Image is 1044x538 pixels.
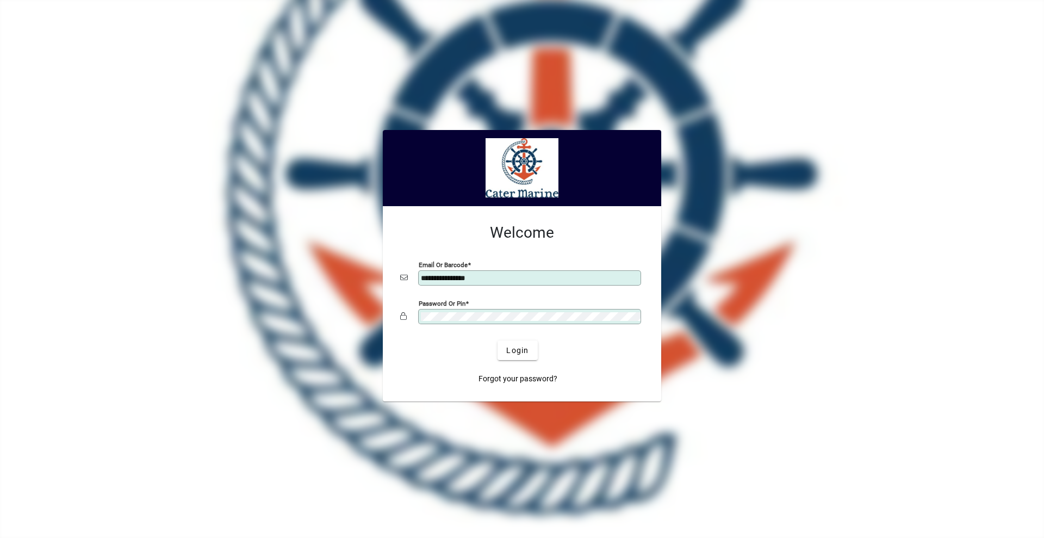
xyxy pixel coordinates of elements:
span: Forgot your password? [478,373,557,385]
h2: Welcome [400,224,644,242]
a: Forgot your password? [474,369,562,388]
mat-label: Password or Pin [419,300,465,307]
mat-label: Email or Barcode [419,261,468,269]
span: Login [506,345,529,356]
button: Login [498,341,537,360]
